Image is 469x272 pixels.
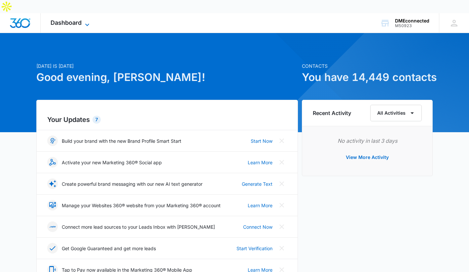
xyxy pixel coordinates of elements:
p: Build your brand with the new Brand Profile Smart Start [62,137,181,144]
p: Create powerful brand messaging with our new AI text generator [62,180,202,187]
p: Activate your new Marketing 360® Social app [62,159,162,166]
span: Dashboard [51,19,82,26]
a: Start Now [251,137,272,144]
a: Learn More [248,202,272,209]
div: 7 [92,116,101,124]
a: Start Verification [236,245,272,252]
p: [DATE] is [DATE] [36,62,298,69]
p: No activity in last 3 days [313,137,422,145]
p: Manage your Websites 360® website from your Marketing 360® account [62,202,221,209]
h1: Good evening, [PERSON_NAME]! [36,69,298,85]
p: Connect more lead sources to your Leads Inbox with [PERSON_NAME] [62,223,215,230]
button: Close [276,200,287,211]
div: Dashboard [41,13,101,33]
h6: Recent Activity [313,109,351,117]
button: Close [276,178,287,189]
button: All Activities [370,105,422,121]
button: Close [276,243,287,253]
h2: Your Updates [47,115,287,125]
a: Generate Text [242,180,272,187]
div: account id [395,23,429,28]
div: account name [395,18,429,23]
button: Close [276,136,287,146]
p: Contacts [302,62,433,69]
a: Learn More [248,159,272,166]
p: Get Google Guaranteed and get more leads [62,245,156,252]
button: View More Activity [339,149,395,165]
button: Close [276,221,287,232]
button: Close [276,157,287,168]
h1: You have 14,449 contacts [302,69,433,85]
a: Connect Now [243,223,272,230]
